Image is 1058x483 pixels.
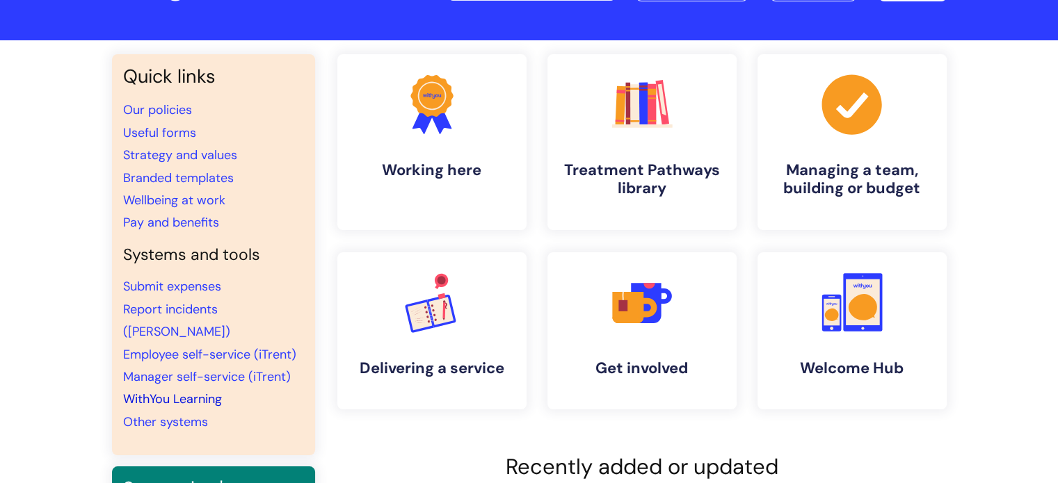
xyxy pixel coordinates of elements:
a: Report incidents ([PERSON_NAME]) [123,301,230,340]
h2: Recently added or updated [337,454,947,480]
h4: Working here [348,161,515,179]
a: Other systems [123,414,208,430]
h3: Quick links [123,65,304,88]
a: Manager self-service (iTrent) [123,368,291,385]
a: Branded templates [123,170,234,186]
h4: Managing a team, building or budget [769,161,936,198]
a: Strategy and values [123,147,237,163]
a: Managing a team, building or budget [758,54,947,230]
h4: Get involved [559,359,726,377]
a: Pay and benefits [123,214,219,231]
a: Get involved [547,252,737,409]
h4: Delivering a service [348,359,515,377]
h4: Welcome Hub [769,359,936,377]
a: WithYou Learning [123,391,222,407]
a: Working here [337,54,527,230]
a: Wellbeing at work [123,192,225,208]
a: Employee self-service (iTrent) [123,346,296,363]
h4: Treatment Pathways library [559,161,726,198]
h4: Systems and tools [123,245,304,265]
a: Submit expenses [123,278,221,295]
a: Treatment Pathways library [547,54,737,230]
a: Useful forms [123,124,196,141]
a: Delivering a service [337,252,527,409]
a: Our policies [123,101,192,118]
a: Welcome Hub [758,252,947,409]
